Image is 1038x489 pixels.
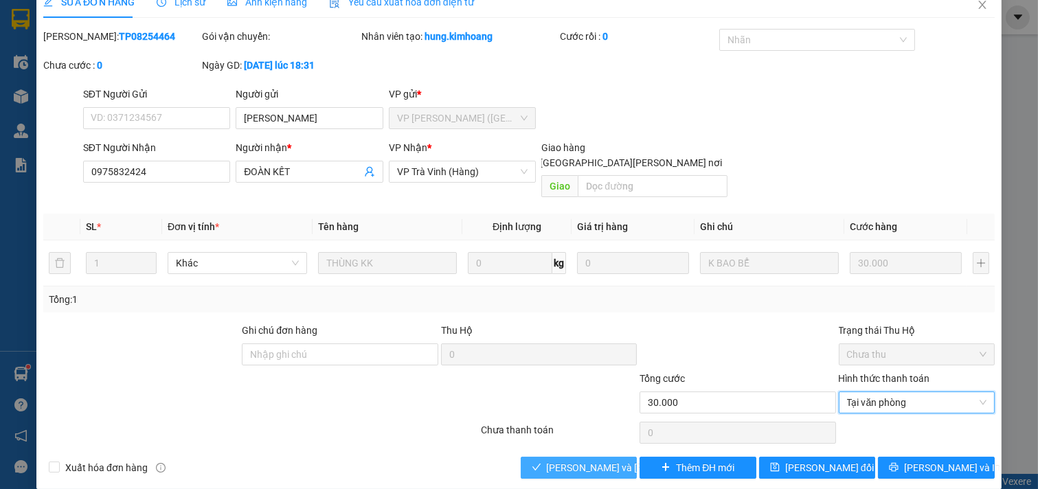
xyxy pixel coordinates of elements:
[560,29,717,44] div: Cước rồi :
[83,140,231,155] div: SĐT Người Nhận
[904,460,1000,475] span: [PERSON_NAME] và In
[541,142,585,153] span: Giao hàng
[547,460,732,475] span: [PERSON_NAME] và [PERSON_NAME] hàng
[236,87,383,102] div: Người gửi
[839,373,930,384] label: Hình thức thanh toán
[602,31,608,42] b: 0
[847,392,987,413] span: Tại văn phòng
[60,460,153,475] span: Xuất hóa đơn hàng
[176,253,299,273] span: Khác
[441,325,473,336] span: Thu Hộ
[552,252,566,274] span: kg
[839,323,995,338] div: Trạng thái Thu Hộ
[577,252,689,274] input: 0
[770,462,780,473] span: save
[5,46,138,72] span: VP [PERSON_NAME] ([GEOGRAPHIC_DATA])
[640,373,685,384] span: Tổng cước
[577,221,628,232] span: Giá trị hàng
[889,462,899,473] span: printer
[46,8,159,21] strong: BIÊN NHẬN GỬI HÀNG
[676,460,734,475] span: Thêm ĐH mới
[119,31,175,42] b: TP08254464
[425,31,493,42] b: hung.kimhoang
[493,221,541,232] span: Định lượng
[850,221,897,232] span: Cước hàng
[28,27,196,40] span: VP [PERSON_NAME] (Hàng) -
[397,161,528,182] span: VP Trà Vinh (Hàng)
[850,252,962,274] input: 0
[242,325,317,336] label: Ghi chú đơn hàng
[532,462,541,473] span: check
[661,462,670,473] span: plus
[397,108,528,128] span: VP Trần Phú (Hàng)
[640,457,756,479] button: plusThêm ĐH mới
[973,252,989,274] button: plus
[74,74,89,87] span: mẹ
[389,142,427,153] span: VP Nhận
[202,58,359,73] div: Ngày GD:
[49,292,401,307] div: Tổng: 1
[49,252,71,274] button: delete
[364,166,375,177] span: user-add
[479,422,639,446] div: Chưa thanh toán
[578,175,727,197] input: Dọc đường
[5,27,201,40] p: GỬI:
[318,221,359,232] span: Tên hàng
[244,60,315,71] b: [DATE] lúc 18:31
[156,463,166,473] span: info-circle
[759,457,876,479] button: save[PERSON_NAME] đổi
[534,155,727,170] span: [GEOGRAPHIC_DATA][PERSON_NAME] nơi
[86,221,97,232] span: SL
[43,58,200,73] div: Chưa cước :
[43,29,200,44] div: [PERSON_NAME]:
[541,175,578,197] span: Giao
[878,457,995,479] button: printer[PERSON_NAME] và In
[202,29,359,44] div: Gói vận chuyển:
[785,460,874,475] span: [PERSON_NAME] đổi
[318,252,458,274] input: VD: Bàn, Ghế
[389,87,537,102] div: VP gửi
[5,46,201,72] p: NHẬN:
[700,252,839,274] input: Ghi Chú
[979,398,987,407] span: close-circle
[168,221,219,232] span: Đơn vị tính
[695,214,845,240] th: Ghi chú
[847,344,987,365] span: Chưa thu
[171,27,196,40] span: minh
[83,87,231,102] div: SĐT Người Gửi
[361,29,557,44] div: Nhân viên tạo:
[5,89,33,102] span: GIAO:
[521,457,638,479] button: check[PERSON_NAME] và [PERSON_NAME] hàng
[242,343,438,365] input: Ghi chú đơn hàng
[97,60,102,71] b: 0
[5,74,89,87] span: 0909126536 -
[236,140,383,155] div: Người nhận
